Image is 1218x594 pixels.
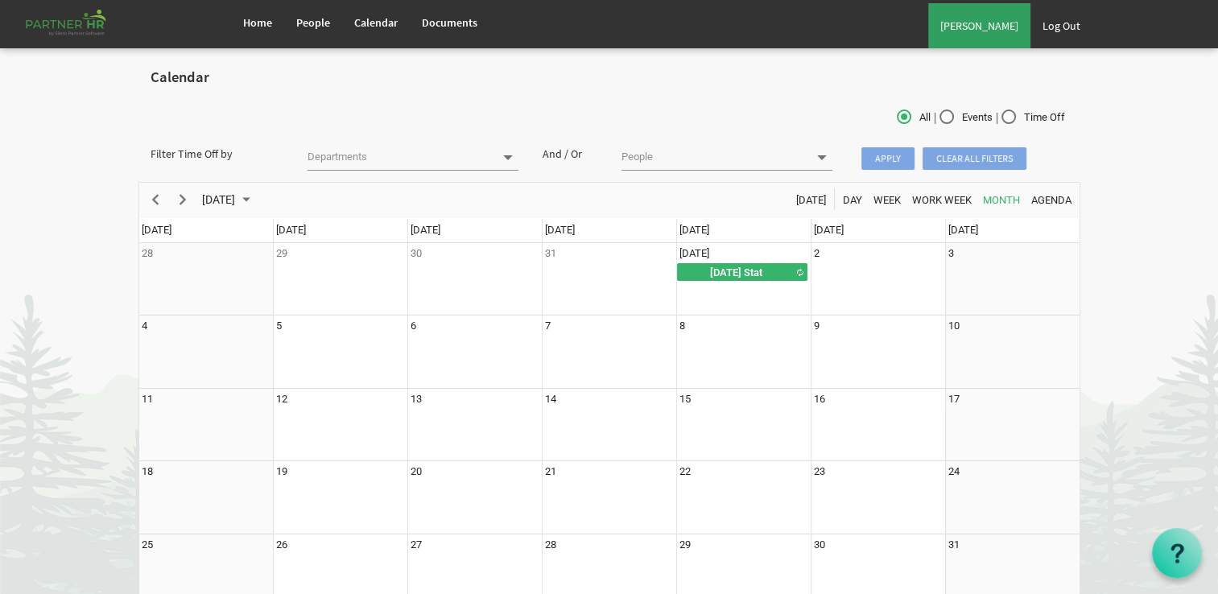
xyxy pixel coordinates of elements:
[545,318,551,334] div: Wednesday, January 7, 2026
[679,391,691,407] div: Thursday, January 15, 2026
[948,537,960,553] div: Saturday, January 31, 2026
[923,147,1026,170] span: Clear all filters
[679,245,709,262] div: Thursday, January 1, 2026
[142,224,171,236] span: [DATE]
[841,190,864,210] span: Day
[142,183,169,217] div: previous period
[308,146,493,168] input: Departments
[814,391,825,407] div: Friday, January 16, 2026
[142,464,153,480] div: Sunday, January 18, 2026
[276,224,306,236] span: [DATE]
[814,318,820,334] div: Friday, January 9, 2026
[276,464,287,480] div: Monday, January 19, 2026
[980,189,1022,209] button: Month
[909,189,974,209] button: Work Week
[142,537,153,553] div: Sunday, January 25, 2026
[814,245,820,262] div: Friday, January 2, 2026
[138,146,295,162] div: Filter Time Off by
[411,224,440,236] span: [DATE]
[411,318,416,334] div: Tuesday, January 6, 2026
[545,224,575,236] span: [DATE]
[948,391,960,407] div: Saturday, January 17, 2026
[1030,190,1073,210] span: Agenda
[1001,110,1065,125] span: Time Off
[861,147,915,170] span: Apply
[142,245,153,262] div: Sunday, December 28, 2025
[545,464,556,480] div: Wednesday, January 21, 2026
[422,15,477,30] span: Documents
[411,245,422,262] div: Tuesday, December 30, 2025
[795,190,828,210] span: [DATE]
[144,189,166,209] button: Previous
[411,391,422,407] div: Tuesday, January 13, 2026
[679,224,709,236] span: [DATE]
[243,15,272,30] span: Home
[679,537,691,553] div: Thursday, January 29, 2026
[793,189,828,209] button: Today
[151,69,1068,86] h2: Calendar
[814,464,825,480] div: Friday, January 23, 2026
[531,146,609,162] div: And / Or
[948,464,960,480] div: Saturday, January 24, 2026
[939,110,993,125] span: Events
[196,183,260,217] div: January 2026
[171,189,193,209] button: Next
[169,183,196,217] div: next period
[621,146,807,168] input: People
[814,537,825,553] div: Friday, January 30, 2026
[276,391,287,407] div: Monday, January 12, 2026
[928,3,1030,48] a: [PERSON_NAME]
[948,224,978,236] span: [DATE]
[545,391,556,407] div: Wednesday, January 14, 2026
[870,189,903,209] button: Week
[200,190,237,210] span: [DATE]
[354,15,398,30] span: Calendar
[1028,189,1074,209] button: Agenda
[296,15,330,30] span: People
[411,537,422,553] div: Tuesday, January 27, 2026
[677,263,807,281] div: New Year's Day Stat Begin From Thursday, January 1, 2026 at 12:00:00 AM GMT-05:00 Ends At Thursda...
[766,106,1080,130] div: | |
[814,224,844,236] span: [DATE]
[411,464,422,480] div: Tuesday, January 20, 2026
[276,318,282,334] div: Monday, January 5, 2026
[142,318,147,334] div: Sunday, January 4, 2026
[679,464,691,480] div: Thursday, January 22, 2026
[872,190,902,210] span: Week
[840,189,865,209] button: Day
[545,245,556,262] div: Wednesday, December 31, 2025
[948,318,960,334] div: Saturday, January 10, 2026
[545,537,556,553] div: Wednesday, January 28, 2026
[678,264,795,280] div: [DATE] Stat
[1030,3,1092,48] a: Log Out
[948,245,954,262] div: Saturday, January 3, 2026
[910,190,973,210] span: Work Week
[199,189,257,209] button: September 2025
[142,391,153,407] div: Sunday, January 11, 2026
[981,190,1022,210] span: Month
[276,245,287,262] div: Monday, December 29, 2025
[276,537,287,553] div: Monday, January 26, 2026
[897,110,931,125] span: All
[679,318,685,334] div: Thursday, January 8, 2026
